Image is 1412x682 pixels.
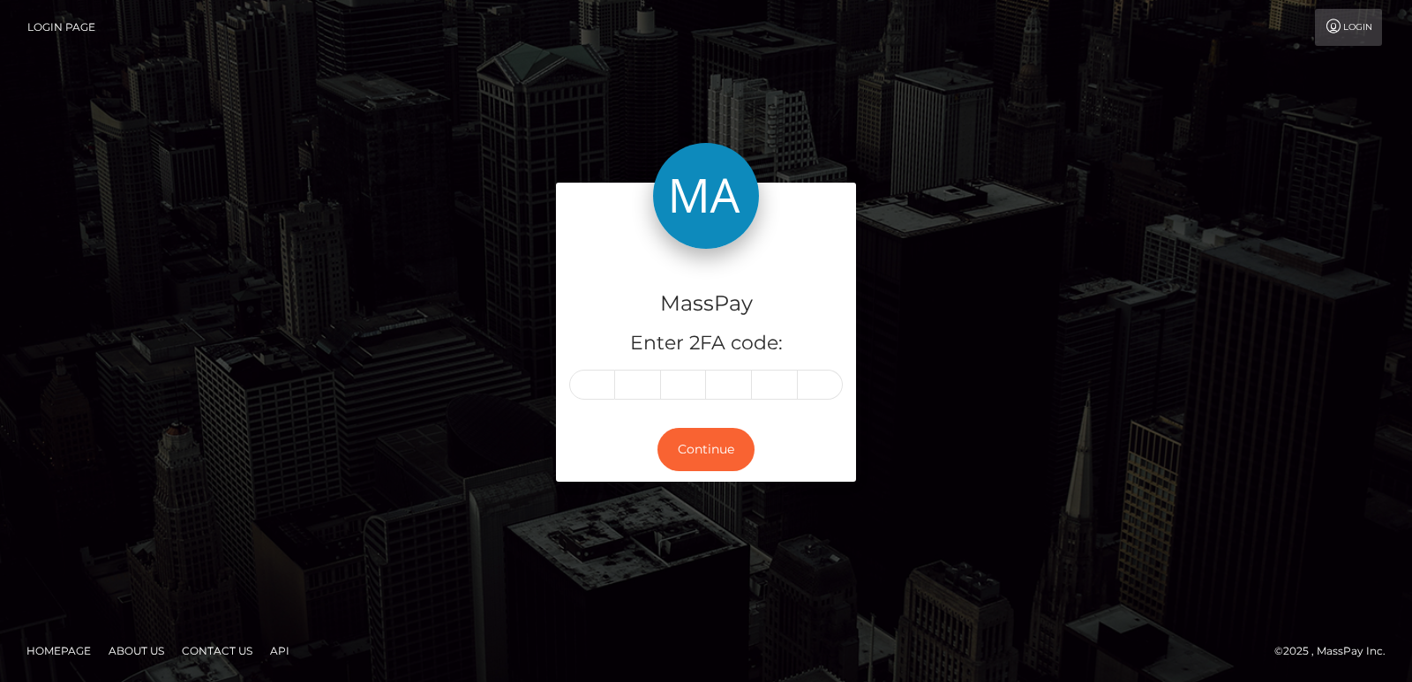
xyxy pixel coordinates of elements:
a: Login Page [27,9,95,46]
button: Continue [657,428,755,471]
img: MassPay [653,143,759,249]
a: Contact Us [175,637,259,664]
h5: Enter 2FA code: [569,330,843,357]
h4: MassPay [569,289,843,319]
div: © 2025 , MassPay Inc. [1274,641,1399,661]
a: About Us [101,637,171,664]
a: API [263,637,297,664]
a: Homepage [19,637,98,664]
a: Login [1315,9,1382,46]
